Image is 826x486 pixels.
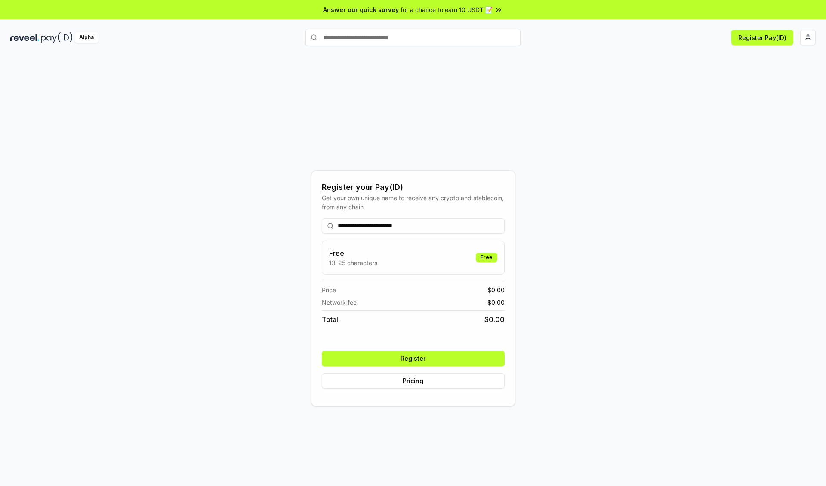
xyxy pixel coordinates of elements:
[731,30,793,45] button: Register Pay(ID)
[322,298,357,307] span: Network fee
[322,181,505,193] div: Register your Pay(ID)
[476,253,497,262] div: Free
[322,314,338,325] span: Total
[329,258,377,267] p: 13-25 characters
[322,285,336,294] span: Price
[329,248,377,258] h3: Free
[322,193,505,211] div: Get your own unique name to receive any crypto and stablecoin, from any chain
[74,32,99,43] div: Alpha
[487,298,505,307] span: $ 0.00
[323,5,399,14] span: Answer our quick survey
[41,32,73,43] img: pay_id
[401,5,493,14] span: for a chance to earn 10 USDT 📝
[322,373,505,389] button: Pricing
[322,351,505,366] button: Register
[10,32,39,43] img: reveel_dark
[484,314,505,325] span: $ 0.00
[487,285,505,294] span: $ 0.00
